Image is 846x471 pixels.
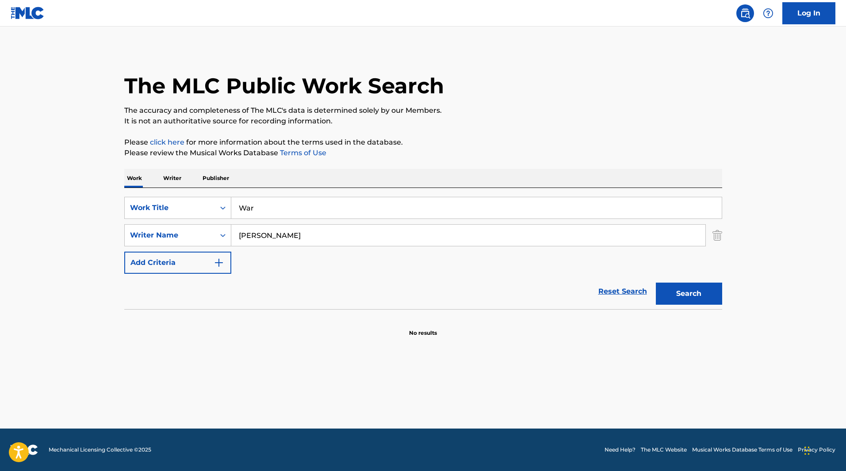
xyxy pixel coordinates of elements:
a: Musical Works Database Terms of Use [692,446,792,454]
p: Publisher [200,169,232,188]
img: logo [11,444,38,455]
img: search [740,8,750,19]
img: help [763,8,773,19]
p: No results [409,318,437,337]
p: Work [124,169,145,188]
div: Widget de chat [802,429,846,471]
a: Privacy Policy [798,446,835,454]
p: Writer [161,169,184,188]
a: Log In [782,2,835,24]
form: Search Form [124,197,722,309]
a: The MLC Website [641,446,687,454]
img: Delete Criterion [712,224,722,246]
p: Please for more information about the terms used in the database. [124,137,722,148]
a: Need Help? [605,446,635,454]
h1: The MLC Public Work Search [124,73,444,99]
div: Work Title [130,203,210,213]
img: MLC Logo [11,7,45,19]
a: click here [150,138,184,146]
p: The accuracy and completeness of The MLC's data is determined solely by our Members. [124,105,722,116]
iframe: Chat Widget [802,429,846,471]
img: 9d2ae6d4665cec9f34b9.svg [214,257,224,268]
a: Public Search [736,4,754,22]
div: Glisser [804,437,810,464]
p: Please review the Musical Works Database [124,148,722,158]
div: Help [759,4,777,22]
a: Terms of Use [278,149,326,157]
p: It is not an authoritative source for recording information. [124,116,722,126]
button: Add Criteria [124,252,231,274]
a: Reset Search [594,282,651,301]
button: Search [656,283,722,305]
span: Mechanical Licensing Collective © 2025 [49,446,151,454]
div: Writer Name [130,230,210,241]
